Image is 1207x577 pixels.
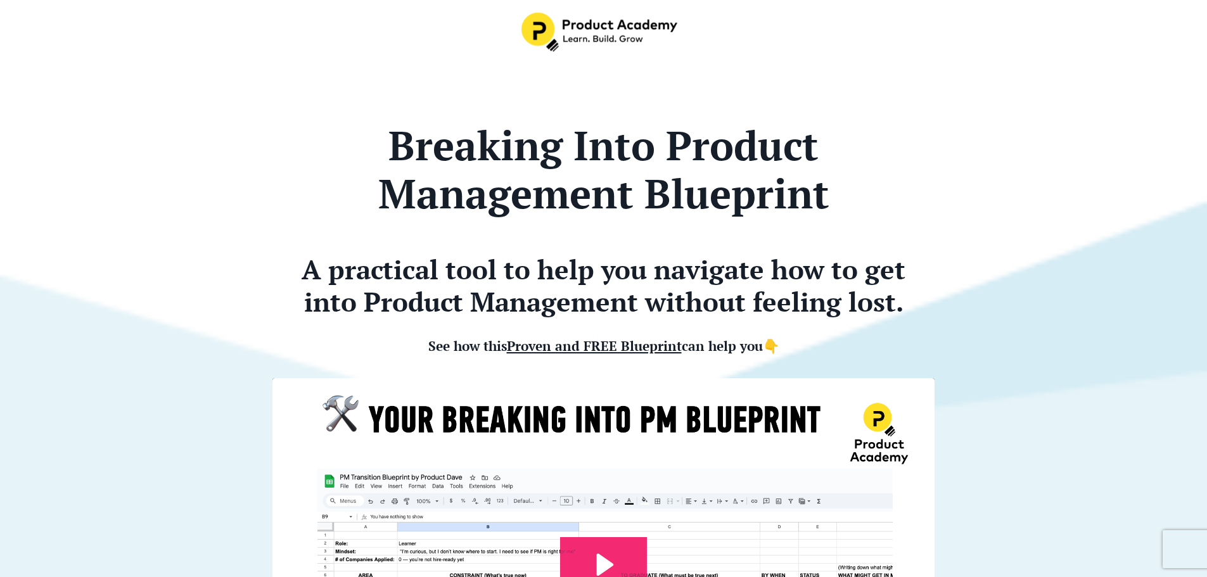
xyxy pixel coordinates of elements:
b: Breaking Into Product Management Blueprint [378,118,829,220]
img: Header Logo [521,13,680,52]
h5: See how this can help you👇 [272,322,935,354]
b: A practical tool to help you navigate how to get into Product Management without feeling lost. [302,251,905,319]
span: Proven and FREE Blueprint [507,337,682,355]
